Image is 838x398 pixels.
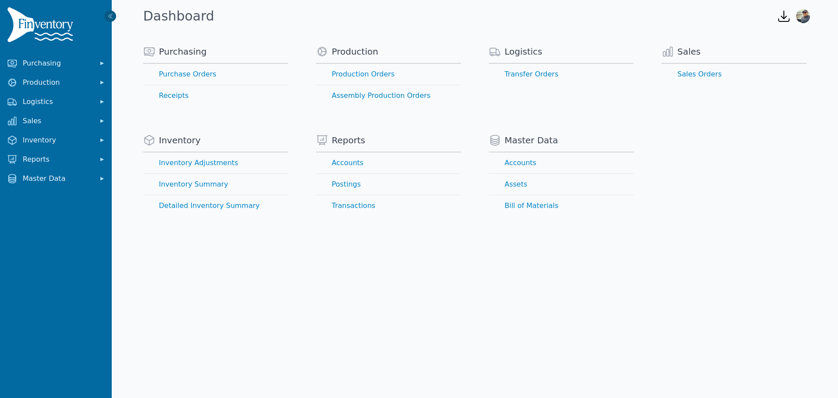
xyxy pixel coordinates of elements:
button: Production [3,74,108,91]
button: Inventory [3,132,108,149]
a: Accounts [489,152,634,173]
a: Receipts [143,85,288,106]
a: Accounts [316,152,461,173]
a: Purchase Orders [143,64,288,85]
a: Postings [316,174,461,195]
button: Sales [3,112,108,130]
a: Detailed Inventory Summary [143,195,288,216]
span: Inventory [159,134,201,146]
span: Purchasing [23,58,93,69]
span: Master Data [505,134,558,146]
span: Inventory [23,135,93,145]
a: Transactions [316,195,461,216]
span: Reports [332,134,365,146]
a: Assembly Production Orders [316,85,461,106]
button: Logistics [3,93,108,111]
button: Master Data [3,170,108,187]
span: Sales [23,116,93,126]
img: Finventory [7,7,77,46]
span: Reports [23,154,93,165]
h1: Dashboard [143,8,214,24]
span: Purchasing [159,45,206,58]
a: Assets [489,174,634,195]
span: Logistics [23,97,93,107]
span: Production [332,45,378,58]
span: Sales [677,45,701,58]
span: Logistics [505,45,543,58]
button: Purchasing [3,55,108,72]
span: Production [23,77,93,88]
a: Inventory Summary [143,174,288,195]
a: Inventory Adjustments [143,152,288,173]
button: Reports [3,151,108,168]
img: Anthony Armesto [796,9,810,23]
a: Sales Orders [662,64,807,85]
a: Transfer Orders [489,64,634,85]
a: Production Orders [316,64,461,85]
a: Bill of Materials [489,195,634,216]
span: Master Data [23,173,93,184]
